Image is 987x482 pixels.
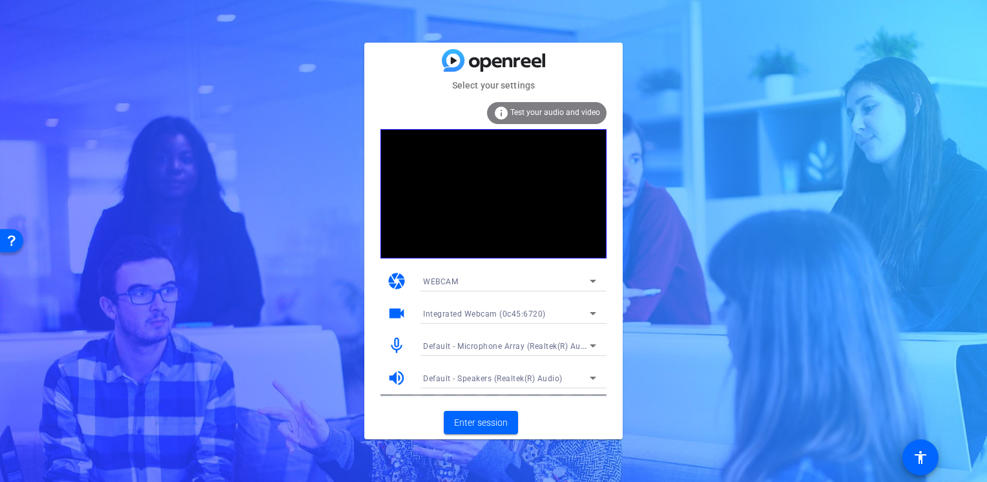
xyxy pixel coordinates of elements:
[387,368,406,388] mat-icon: volume_up
[913,450,928,465] mat-icon: accessibility
[423,309,546,319] span: Integrated Webcam (0c45:6720)
[493,105,509,121] mat-icon: info
[423,374,563,383] span: Default - Speakers (Realtek(R) Audio)
[423,341,596,351] span: Default - Microphone Array (Realtek(R) Audio)
[387,304,406,323] mat-icon: videocam
[423,277,458,286] span: WEBCAM
[454,416,508,430] span: Enter session
[387,336,406,355] mat-icon: mic_none
[364,78,623,92] mat-card-subtitle: Select your settings
[444,411,518,434] button: Enter session
[442,49,545,72] img: blue-gradient.svg
[510,108,600,117] span: Test your audio and video
[387,271,406,291] mat-icon: camera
